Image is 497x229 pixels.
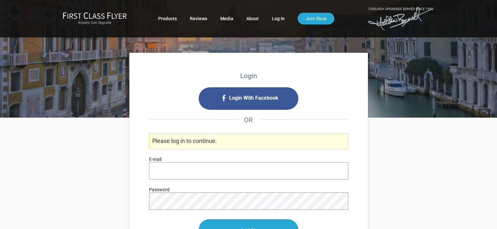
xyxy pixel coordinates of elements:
a: Reviews [190,13,207,24]
a: About [246,13,259,24]
a: Media [220,13,233,24]
a: Log In [272,13,285,24]
h4: OR [149,110,348,130]
label: Password [149,186,170,193]
small: Anyone Can Upgrade [63,21,127,25]
strong: Login [240,72,257,80]
p: Please log in to continue. [149,133,348,149]
a: Products [158,13,177,24]
a: Join Now [298,13,334,24]
span: Login With Facebook [229,93,278,103]
img: First Class Flyer [63,12,127,19]
label: E-mail [149,156,161,163]
a: First Class FlyerAnyone Can Upgrade [63,12,127,25]
i: Login with Facebook [199,87,298,110]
